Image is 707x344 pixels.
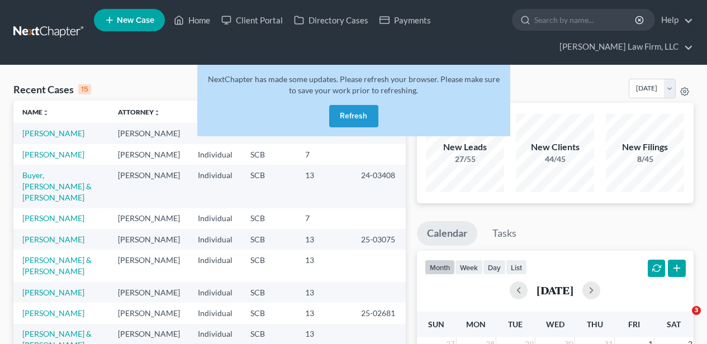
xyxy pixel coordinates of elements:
[296,229,352,250] td: 13
[78,84,91,94] div: 15
[22,170,92,202] a: Buyer, [PERSON_NAME] & [PERSON_NAME]
[189,144,241,165] td: Individual
[288,10,374,30] a: Directory Cases
[482,221,526,246] a: Tasks
[109,208,189,229] td: [PERSON_NAME]
[426,154,504,165] div: 27/55
[109,250,189,281] td: [PERSON_NAME]
[22,213,84,223] a: [PERSON_NAME]
[426,141,504,154] div: New Leads
[352,303,406,323] td: 25-02681
[628,319,640,329] span: Fri
[22,255,92,276] a: [PERSON_NAME] & [PERSON_NAME]
[374,10,436,30] a: Payments
[296,144,352,165] td: 7
[22,128,84,138] a: [PERSON_NAME]
[109,282,189,303] td: [PERSON_NAME]
[189,229,241,250] td: Individual
[466,319,486,329] span: Mon
[168,10,216,30] a: Home
[606,154,684,165] div: 8/45
[117,16,154,25] span: New Case
[22,235,84,244] a: [PERSON_NAME]
[189,282,241,303] td: Individual
[606,141,684,154] div: New Filings
[22,308,84,318] a: [PERSON_NAME]
[656,10,693,30] a: Help
[296,282,352,303] td: 13
[455,260,483,275] button: week
[516,141,594,154] div: New Clients
[189,250,241,281] td: Individual
[296,303,352,323] td: 13
[154,109,160,116] i: unfold_more
[508,319,523,329] span: Tue
[296,250,352,281] td: 13
[241,303,296,323] td: SCB
[546,319,564,329] span: Wed
[534,9,637,30] input: Search by name...
[109,144,189,165] td: [PERSON_NAME]
[13,83,91,96] div: Recent Cases
[189,303,241,323] td: Individual
[42,109,49,116] i: unfold_more
[189,123,241,144] td: Individual
[109,303,189,323] td: [PERSON_NAME]
[241,144,296,165] td: SCB
[241,208,296,229] td: SCB
[189,165,241,208] td: Individual
[208,74,500,95] span: NextChapter has made some updates. Please refresh your browser. Please make sure to save your wor...
[22,150,84,159] a: [PERSON_NAME]
[329,105,378,127] button: Refresh
[241,165,296,208] td: SCB
[537,284,573,296] h2: [DATE]
[352,165,406,208] td: 24-03408
[692,306,701,315] span: 3
[296,165,352,208] td: 13
[241,250,296,281] td: SCB
[483,260,506,275] button: day
[216,10,288,30] a: Client Portal
[428,319,444,329] span: Sun
[506,260,527,275] button: list
[587,319,603,329] span: Thu
[109,123,189,144] td: [PERSON_NAME]
[189,208,241,229] td: Individual
[22,288,84,297] a: [PERSON_NAME]
[109,229,189,250] td: [PERSON_NAME]
[109,165,189,208] td: [PERSON_NAME]
[352,229,406,250] td: 25-03075
[296,208,352,229] td: 7
[669,306,696,333] iframe: Intercom live chat
[417,221,477,246] a: Calendar
[516,154,594,165] div: 44/45
[118,108,160,116] a: Attorneyunfold_more
[667,319,681,329] span: Sat
[425,260,455,275] button: month
[241,229,296,250] td: SCB
[241,282,296,303] td: SCB
[22,108,49,116] a: Nameunfold_more
[554,37,693,57] a: [PERSON_NAME] Law Firm, LLC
